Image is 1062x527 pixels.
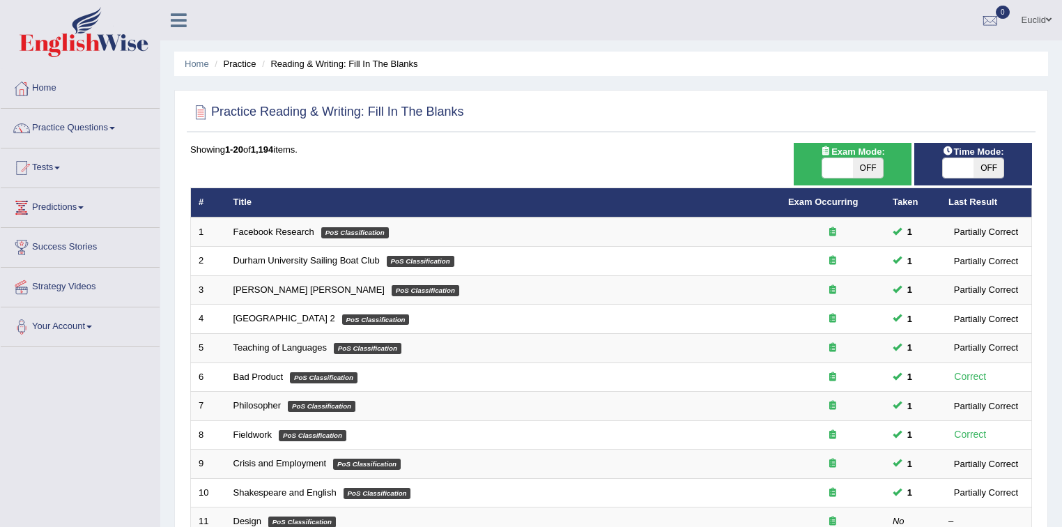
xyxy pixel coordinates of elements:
[1,268,160,303] a: Strategy Videos
[902,427,918,442] span: You can still take this question
[948,485,1024,500] div: Partially Correct
[788,226,877,239] div: Exam occurring question
[191,478,226,507] td: 10
[973,158,1004,178] span: OFF
[788,429,877,442] div: Exam occurring question
[233,400,282,411] a: Philosopher
[191,188,226,217] th: #
[233,227,314,237] a: Facebook Research
[902,369,918,384] span: You can still take this question
[788,254,877,268] div: Exam occurring question
[788,457,877,471] div: Exam occurring question
[853,158,884,178] span: OFF
[233,429,272,440] a: Fieldwork
[191,334,226,363] td: 5
[334,343,401,354] em: PoS Classification
[185,59,209,69] a: Home
[233,313,335,323] a: [GEOGRAPHIC_DATA] 2
[1,109,160,144] a: Practice Questions
[342,314,410,326] em: PoS Classification
[321,227,389,238] em: PoS Classification
[226,188,780,217] th: Title
[937,144,1010,159] span: Time Mode:
[788,371,877,384] div: Exam occurring question
[794,143,911,185] div: Show exams occurring in exams
[885,188,941,217] th: Taken
[191,392,226,421] td: 7
[902,224,918,239] span: You can still take this question
[902,312,918,326] span: You can still take this question
[288,401,355,412] em: PoS Classification
[996,6,1010,19] span: 0
[191,217,226,247] td: 1
[211,57,256,70] li: Practice
[948,427,992,443] div: Correct
[233,255,380,266] a: Durham University Sailing Boat Club
[190,143,1032,156] div: Showing of items.
[1,228,160,263] a: Success Stories
[948,282,1024,297] div: Partially Correct
[1,188,160,223] a: Predictions
[948,312,1024,326] div: Partially Correct
[233,487,337,498] a: Shakespeare and English
[893,516,905,526] em: No
[233,284,385,295] a: [PERSON_NAME] [PERSON_NAME]
[902,282,918,297] span: You can still take this question
[191,450,226,479] td: 9
[788,342,877,355] div: Exam occurring question
[902,340,918,355] span: You can still take this question
[1,69,160,104] a: Home
[191,362,226,392] td: 6
[941,188,1032,217] th: Last Result
[815,144,890,159] span: Exam Mode:
[948,399,1024,413] div: Partially Correct
[788,284,877,297] div: Exam occurring question
[233,342,327,353] a: Teaching of Languages
[225,144,243,155] b: 1-20
[233,516,261,526] a: Design
[191,305,226,334] td: 4
[788,487,877,500] div: Exam occurring question
[902,399,918,413] span: You can still take this question
[191,247,226,276] td: 2
[191,275,226,305] td: 3
[948,254,1024,268] div: Partially Correct
[902,254,918,268] span: You can still take this question
[387,256,454,267] em: PoS Classification
[948,224,1024,239] div: Partially Correct
[290,372,357,383] em: PoS Classification
[333,459,401,470] em: PoS Classification
[191,420,226,450] td: 8
[948,340,1024,355] div: Partially Correct
[251,144,274,155] b: 1,194
[1,307,160,342] a: Your Account
[788,399,877,413] div: Exam occurring question
[392,285,459,296] em: PoS Classification
[948,369,992,385] div: Correct
[788,312,877,326] div: Exam occurring question
[948,457,1024,471] div: Partially Correct
[788,197,858,207] a: Exam Occurring
[233,372,284,382] a: Bad Product
[279,430,346,441] em: PoS Classification
[190,102,464,123] h2: Practice Reading & Writing: Fill In The Blanks
[233,458,327,468] a: Crisis and Employment
[259,57,417,70] li: Reading & Writing: Fill In The Blanks
[902,485,918,500] span: You can still take this question
[902,457,918,471] span: You can still take this question
[1,148,160,183] a: Tests
[344,488,411,499] em: PoS Classification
